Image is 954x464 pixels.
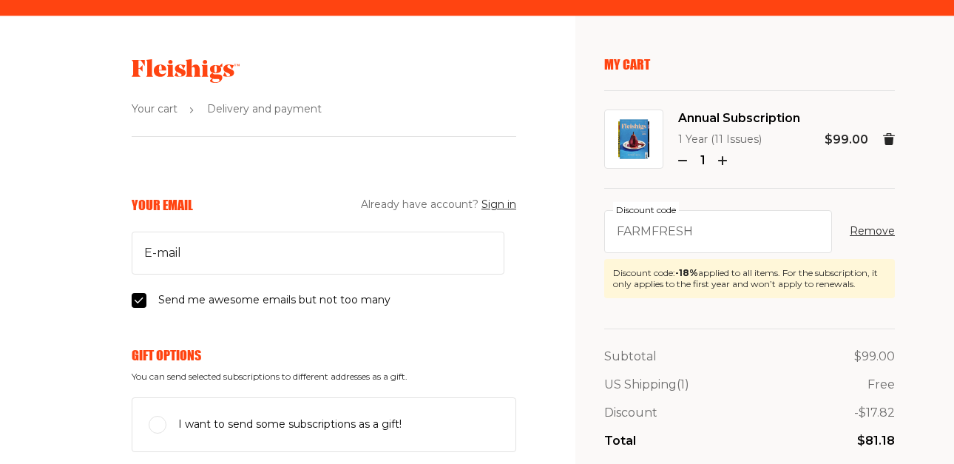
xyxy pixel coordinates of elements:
[132,197,193,213] h6: Your Email
[361,196,516,214] span: Already have account?
[149,416,166,434] input: I want to send some subscriptions as a gift!
[132,232,504,275] input: E-mail
[857,431,895,451] p: $81.18
[618,119,649,159] img: Annual Subscription Image
[604,431,636,451] p: Total
[867,375,895,394] p: Free
[132,293,146,308] input: Send me awesome emails but not too many
[854,347,895,366] p: $99.00
[481,196,516,214] button: Sign in
[604,347,657,366] p: Subtotal
[604,403,657,423] p: Discount
[825,130,868,149] p: $99.00
[604,56,895,73] p: My Cart
[132,101,177,118] span: Your cart
[678,109,800,128] span: Annual Subscription
[132,371,516,382] span: You can send selected subscriptions to different addresses as a gift.
[850,223,895,241] button: Remove
[675,267,698,278] span: - 18 %
[854,403,895,423] p: - $17.82
[678,131,800,149] p: 1 Year (11 Issues)
[132,347,516,363] h6: Gift Options
[178,416,402,434] span: I want to send some subscriptions as a gift!
[613,268,886,289] div: Discount code: applied to all items. For the subscription, it only applies to the first year and ...
[604,210,832,253] input: Discount code
[158,292,390,309] span: Send me awesome emails but not too many
[613,202,679,218] label: Discount code
[693,151,712,170] p: 1
[207,101,322,118] span: Delivery and payment
[604,375,689,394] p: US Shipping (1)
